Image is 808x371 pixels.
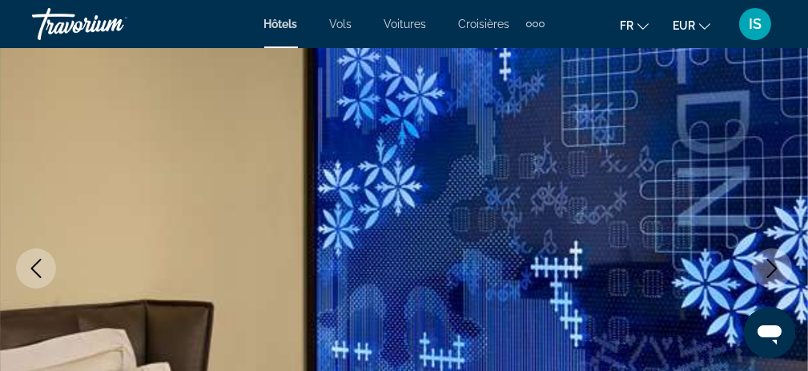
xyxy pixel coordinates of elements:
a: Voitures [384,18,427,30]
iframe: Bouton de lancement de la fenêtre de messagerie [744,307,795,358]
button: Change currency [673,14,710,37]
button: User Menu [734,7,776,41]
a: Croisières [459,18,510,30]
a: Travorium [32,3,192,45]
a: Hôtels [264,18,298,30]
button: Next image [752,248,792,288]
button: Previous image [16,248,56,288]
button: Change language [620,14,649,37]
span: IS [749,16,762,32]
a: Vols [330,18,352,30]
span: EUR [673,19,695,32]
span: fr [620,19,633,32]
button: Extra navigation items [526,11,545,37]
